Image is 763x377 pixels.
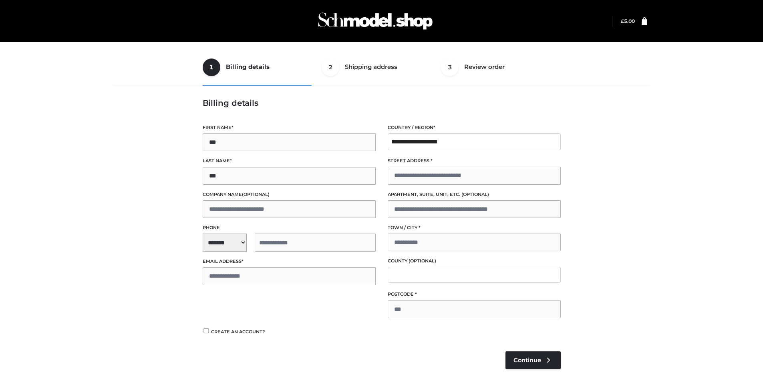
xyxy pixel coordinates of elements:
[242,192,270,197] span: (optional)
[461,192,489,197] span: (optional)
[388,124,561,131] label: Country / Region
[203,328,210,333] input: Create an account?
[388,224,561,232] label: Town / City
[203,124,376,131] label: First name
[203,258,376,265] label: Email address
[315,5,435,37] img: Schmodel Admin 964
[203,157,376,165] label: Last name
[388,290,561,298] label: Postcode
[388,157,561,165] label: Street address
[388,191,561,198] label: Apartment, suite, unit, etc.
[203,98,561,108] h3: Billing details
[505,351,561,369] a: Continue
[211,329,265,335] span: Create an account?
[621,18,624,24] span: £
[621,18,635,24] bdi: 5.00
[409,258,436,264] span: (optional)
[203,191,376,198] label: Company name
[203,224,376,232] label: Phone
[621,18,635,24] a: £5.00
[388,257,561,265] label: County
[513,357,541,364] span: Continue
